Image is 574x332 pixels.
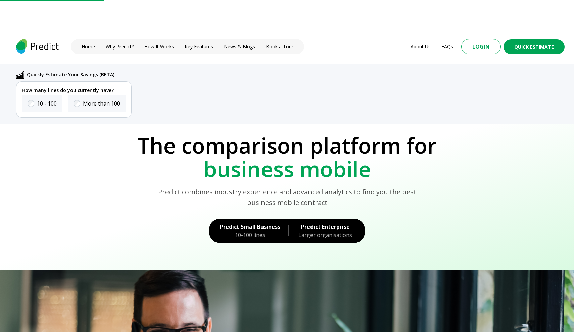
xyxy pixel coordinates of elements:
[106,43,134,50] a: Why Predict?
[27,71,114,78] p: Quickly Estimate Your Savings (BETA)
[37,99,57,108] label: 10 - 100
[224,43,255,50] a: News & Blogs
[296,223,354,231] div: Predict Enterprise
[15,39,60,54] img: logo
[9,134,565,157] p: The comparison platform for
[83,99,120,108] label: More than 100
[209,219,282,243] a: Predict Small Business10-100 lines
[441,43,453,50] a: FAQs
[266,43,293,50] a: Book a Tour
[296,231,354,239] div: Larger organisations
[295,219,365,243] a: Predict EnterpriseLarger organisations
[148,186,426,208] p: Predict combines industry experience and advanced analytics to find you the best business mobile ...
[411,43,431,50] a: About Us
[9,157,565,181] p: business mobile
[220,223,280,231] div: Predict Small Business
[504,39,565,54] button: Quick Estimate
[16,71,24,79] img: abc
[82,43,95,50] a: Home
[22,87,126,94] p: How many lines do you currently have?
[461,39,501,54] button: Login
[220,231,280,239] div: 10-100 lines
[185,43,213,50] a: Key Features
[144,43,174,50] a: How It Works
